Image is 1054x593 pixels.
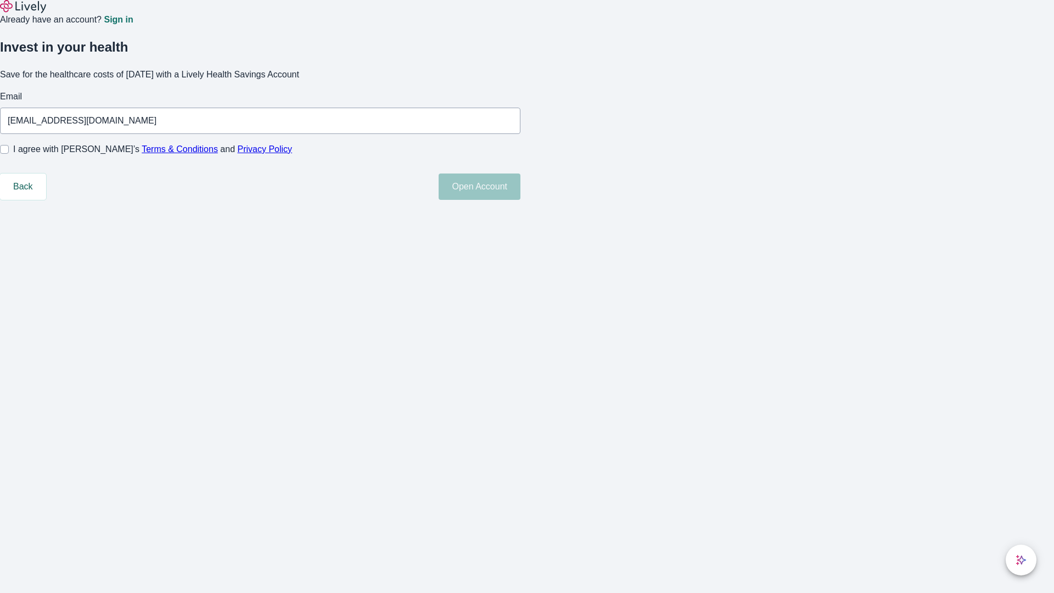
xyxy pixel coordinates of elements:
svg: Lively AI Assistant [1016,555,1027,566]
a: Privacy Policy [238,144,293,154]
button: chat [1006,545,1036,575]
a: Terms & Conditions [142,144,218,154]
a: Sign in [104,15,133,24]
span: I agree with [PERSON_NAME]’s and [13,143,292,156]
